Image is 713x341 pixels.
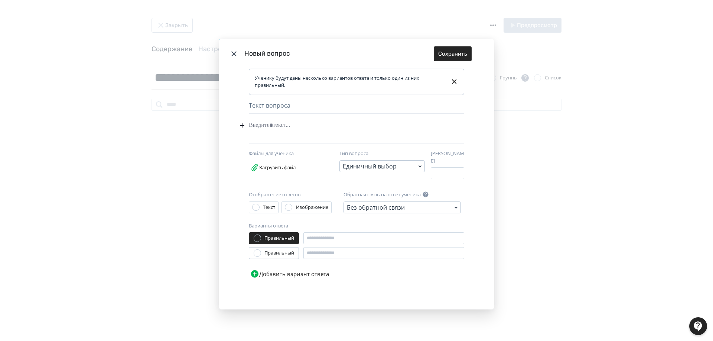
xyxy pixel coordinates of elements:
[249,150,327,157] div: Файлы для ученика
[249,266,331,281] button: Добавить вариант ответа
[244,49,434,59] div: Новый вопрос
[431,150,464,164] label: [PERSON_NAME]
[249,191,300,199] label: Отображение ответов
[344,191,421,199] label: Обратная связь на ответ ученика
[263,204,275,211] div: Текст
[255,75,444,89] div: Ученику будут даны несколько вариантов ответа и только один из них правильный.
[249,222,288,230] label: Варианты ответа
[343,162,397,171] div: Единичный выбор
[347,203,405,212] div: Без обратной связи
[296,204,328,211] div: Изображение
[264,249,294,257] div: Правильный
[264,235,294,242] div: Правильный
[339,150,368,157] label: Тип вопроса
[249,101,464,114] div: Текст вопроса
[219,39,494,309] div: Modal
[434,46,472,61] button: Сохранить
